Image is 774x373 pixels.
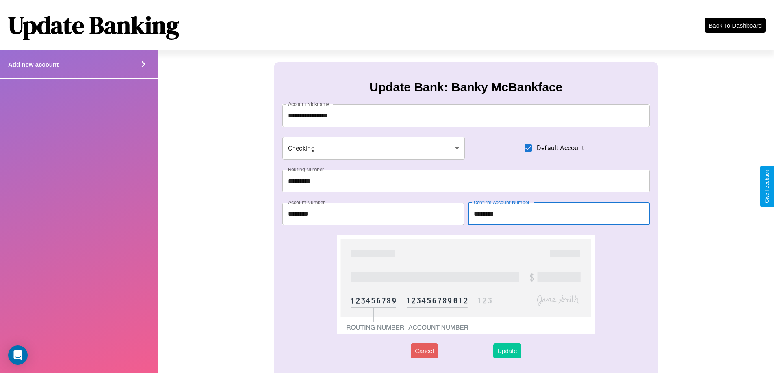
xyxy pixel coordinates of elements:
div: Open Intercom Messenger [8,345,28,365]
h1: Update Banking [8,9,179,42]
label: Routing Number [288,166,324,173]
label: Account Number [288,199,325,206]
button: Back To Dashboard [705,18,766,33]
div: Checking [282,137,465,160]
img: check [337,235,594,334]
button: Cancel [411,343,438,358]
div: Give Feedback [764,170,770,203]
label: Confirm Account Number [474,199,529,206]
span: Default Account [537,143,584,153]
button: Update [493,343,521,358]
label: Account Nickname [288,101,330,108]
h3: Update Bank: Banky McBankface [369,80,562,94]
h4: Add new account [8,61,59,68]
